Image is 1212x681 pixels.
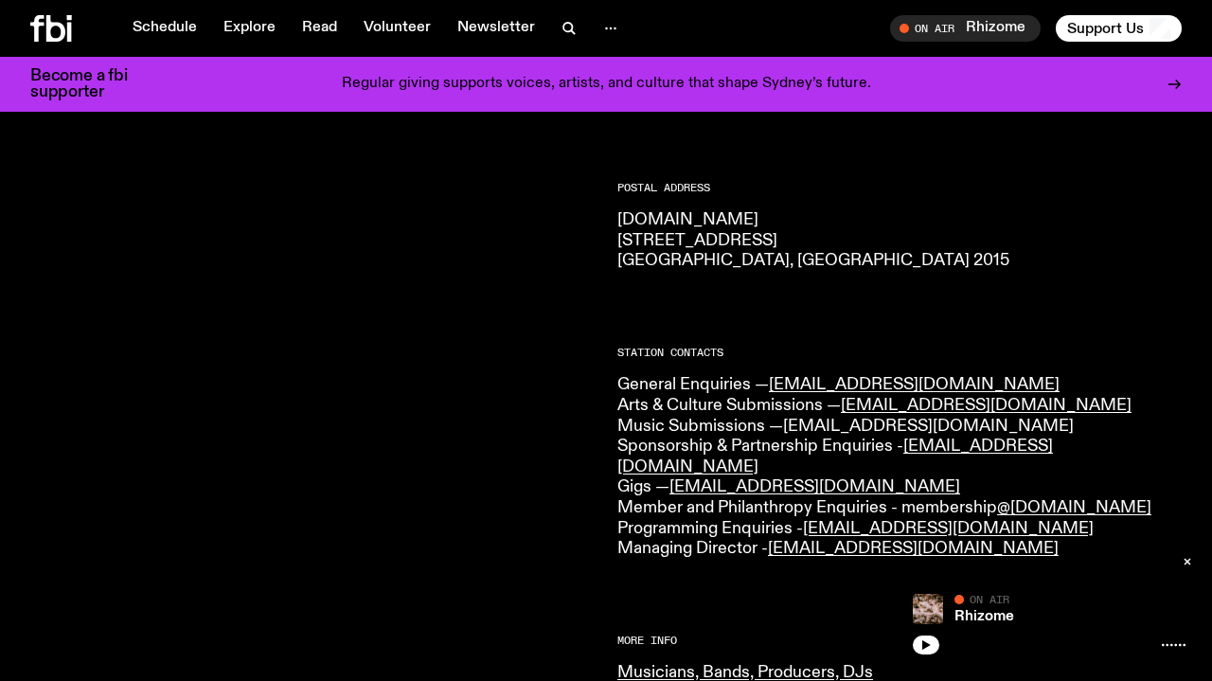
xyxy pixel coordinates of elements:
a: @[DOMAIN_NAME] [997,499,1151,516]
h2: Postal Address [617,183,1182,193]
a: [EMAIL_ADDRESS][DOMAIN_NAME] [769,376,1060,393]
h2: Station Contacts [617,348,1182,358]
span: On Air [970,593,1009,605]
p: [DOMAIN_NAME] [STREET_ADDRESS] [GEOGRAPHIC_DATA], [GEOGRAPHIC_DATA] 2015 [617,210,1182,272]
h2: More Info [617,636,1182,646]
a: Volunteer [352,15,442,42]
a: Schedule [121,15,208,42]
a: [EMAIL_ADDRESS][DOMAIN_NAME] [617,438,1053,475]
a: Read [291,15,348,42]
p: Regular giving supports voices, artists, and culture that shape Sydney’s future. [342,76,871,93]
p: General Enquiries — Arts & Culture Submissions — Music Submissions — Sponsorship & Partnership En... [617,375,1182,559]
button: Support Us [1056,15,1182,42]
a: Newsletter [446,15,546,42]
button: On AirRhizome [890,15,1041,42]
a: [EMAIL_ADDRESS][DOMAIN_NAME] [783,418,1074,435]
img: A close up picture of a bunch of ginger roots. Yellow squiggles with arrows, hearts and dots are ... [913,594,943,624]
h3: Become a fbi supporter [30,68,151,100]
a: [EMAIL_ADDRESS][DOMAIN_NAME] [669,478,960,495]
a: [EMAIL_ADDRESS][DOMAIN_NAME] [803,520,1094,537]
a: Explore [212,15,287,42]
a: Musicians, Bands, Producers, DJs [617,664,873,681]
a: [EMAIL_ADDRESS][DOMAIN_NAME] [841,397,1132,414]
a: [EMAIL_ADDRESS][DOMAIN_NAME] [768,540,1059,557]
a: Rhizome [954,609,1014,624]
span: Support Us [1067,20,1144,37]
